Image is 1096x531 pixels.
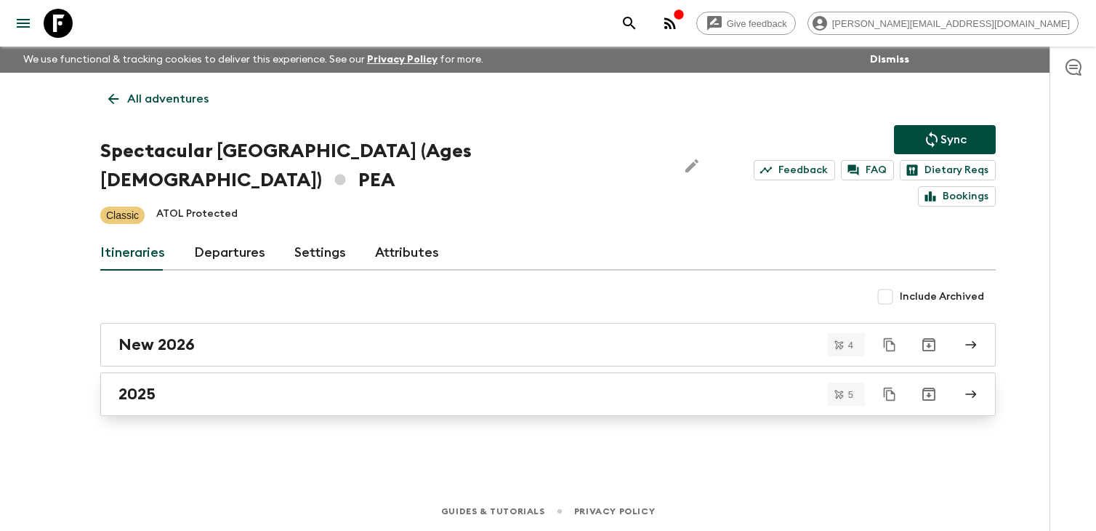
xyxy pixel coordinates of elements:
span: Give feedback [719,18,795,29]
h2: New 2026 [118,335,195,354]
a: Privacy Policy [367,55,438,65]
a: All adventures [100,84,217,113]
a: Itineraries [100,236,165,271]
span: Include Archived [900,290,984,304]
p: Classic [106,208,139,223]
a: Feedback [754,160,835,180]
div: [PERSON_NAME][EMAIL_ADDRESS][DOMAIN_NAME] [807,12,1079,35]
a: Bookings [918,186,996,207]
button: Dismiss [866,49,913,70]
a: Guides & Tutorials [441,503,545,519]
p: Sync [940,131,967,148]
button: Sync adventure departures to the booking engine [894,125,996,154]
h2: 2025 [118,385,156,404]
a: 2025 [100,372,996,416]
p: We use functional & tracking cookies to deliver this experience. See our for more. [17,47,489,73]
span: 4 [839,340,862,350]
button: menu [9,9,38,38]
p: ATOL Protected [156,207,238,224]
button: Edit Adventure Title [677,137,706,195]
a: Give feedback [696,12,796,35]
span: [PERSON_NAME][EMAIL_ADDRESS][DOMAIN_NAME] [824,18,1078,29]
button: search adventures [615,9,644,38]
button: Duplicate [877,332,903,358]
a: Departures [194,236,265,271]
button: Duplicate [877,381,903,407]
a: Settings [294,236,346,271]
p: All adventures [127,90,209,108]
span: 5 [839,390,862,399]
a: Privacy Policy [574,503,655,519]
button: Archive [914,330,943,359]
button: Archive [914,380,943,409]
a: FAQ [841,160,894,180]
a: Dietary Reqs [900,160,996,180]
a: New 2026 [100,323,996,367]
h1: Spectacular [GEOGRAPHIC_DATA] (Ages [DEMOGRAPHIC_DATA]) PEA [100,137,666,195]
a: Attributes [375,236,439,271]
